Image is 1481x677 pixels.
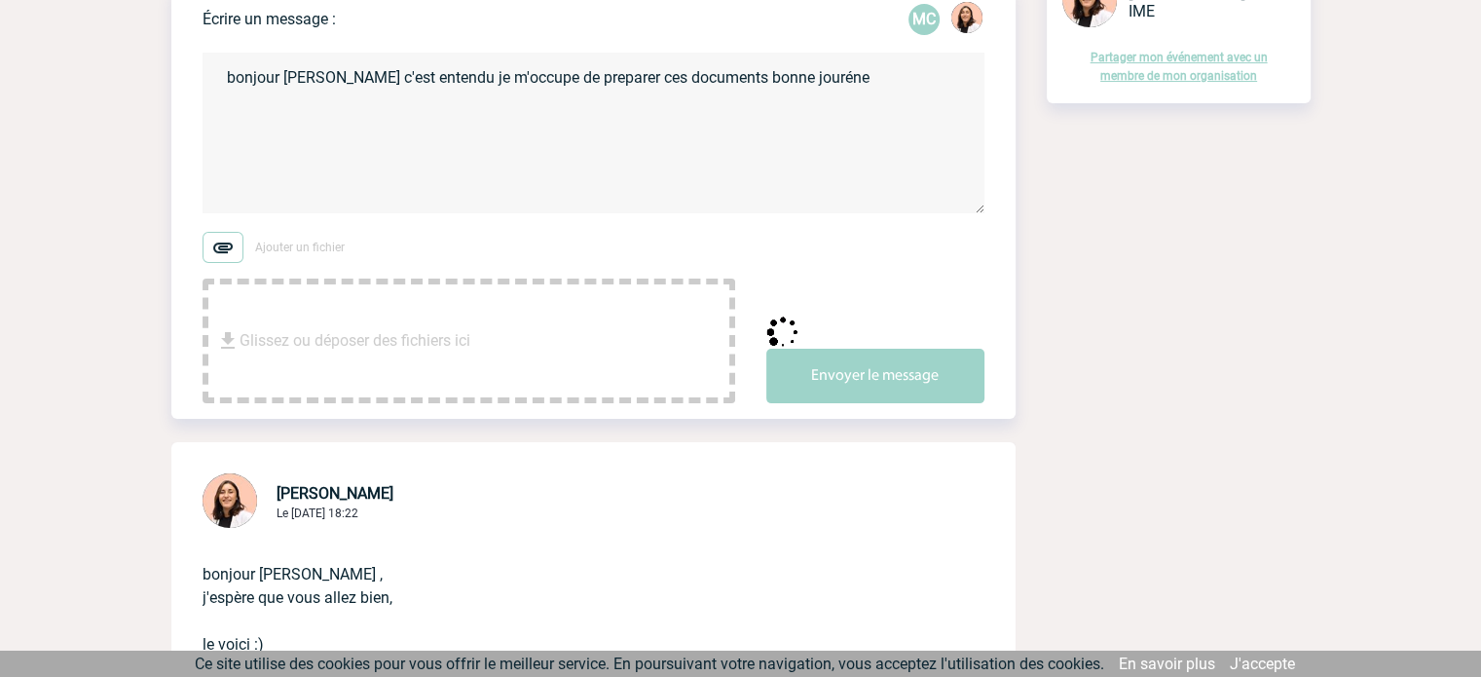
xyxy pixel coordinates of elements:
span: [PERSON_NAME] [277,484,393,503]
span: Ce site utilise des cookies pour vous offrir le meilleur service. En poursuivant votre navigation... [195,655,1104,673]
img: file_download.svg [216,329,240,353]
span: IME [1129,2,1155,20]
button: Envoyer le message [766,349,984,403]
span: Glissez ou déposer des fichiers ici [240,292,470,390]
span: Ajouter un fichier [255,241,345,254]
img: 129834-0.png [203,473,257,528]
a: Partager mon événement avec un membre de mon organisation [1091,51,1268,83]
p: Écrire un message : [203,10,336,28]
div: Mélanie CROUZET [908,4,940,35]
span: Le [DATE] 18:22 [277,507,358,520]
a: En savoir plus [1119,655,1215,673]
p: MC [908,4,940,35]
img: 129834-0.png [951,2,982,33]
a: J'accepte [1230,655,1295,673]
div: Melissa NOBLET [951,2,982,37]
